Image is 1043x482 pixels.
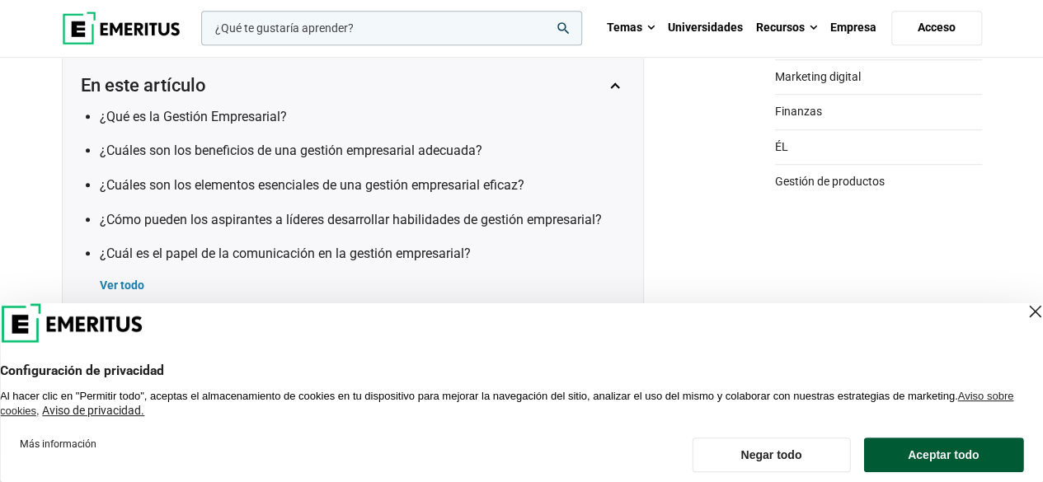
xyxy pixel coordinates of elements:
font: Marketing digital [775,70,861,83]
font: Recursos [756,21,805,34]
a: ¿Cuáles son los beneficios de una gestión empresarial adecuada? [100,143,482,158]
a: Finanzas [775,94,982,120]
a: ¿Qué es la Gestión Empresarial? [100,109,287,124]
font: Gestión de productos [775,175,885,188]
a: ÉL [775,129,982,156]
a: Marketing digital [775,59,982,86]
font: Universidades [668,21,743,34]
input: campo de búsqueda de productos de woocommerce-0 [201,11,582,45]
a: ¿Cuáles son los elementos esenciales de una gestión empresarial eficaz? [100,177,524,193]
font: En este artículo [81,75,205,96]
button: En este artículo [79,75,627,96]
font: ÉL [775,140,788,153]
a: ¿Cómo pueden los aspirantes a líderes desarrollar habilidades de gestión empresarial? [100,212,602,227]
font: Finanzas [775,105,822,118]
font: Empresa [830,21,876,34]
font: Temas [607,21,642,34]
font: Acceso [918,21,956,34]
a: Acceso [891,11,982,45]
a: ¿Cuál es el papel de la comunicación en la gestión empresarial? [100,246,471,261]
a: Gestión de productos [775,164,982,190]
font: Ver todo [100,278,144,292]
